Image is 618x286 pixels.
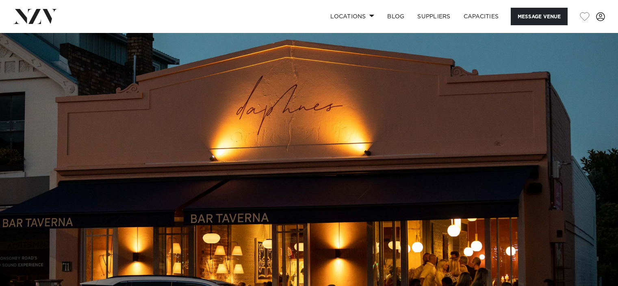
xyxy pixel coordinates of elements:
[324,8,381,25] a: Locations
[13,9,57,24] img: nzv-logo.png
[511,8,568,25] button: Message Venue
[457,8,505,25] a: Capacities
[381,8,411,25] a: BLOG
[411,8,457,25] a: SUPPLIERS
